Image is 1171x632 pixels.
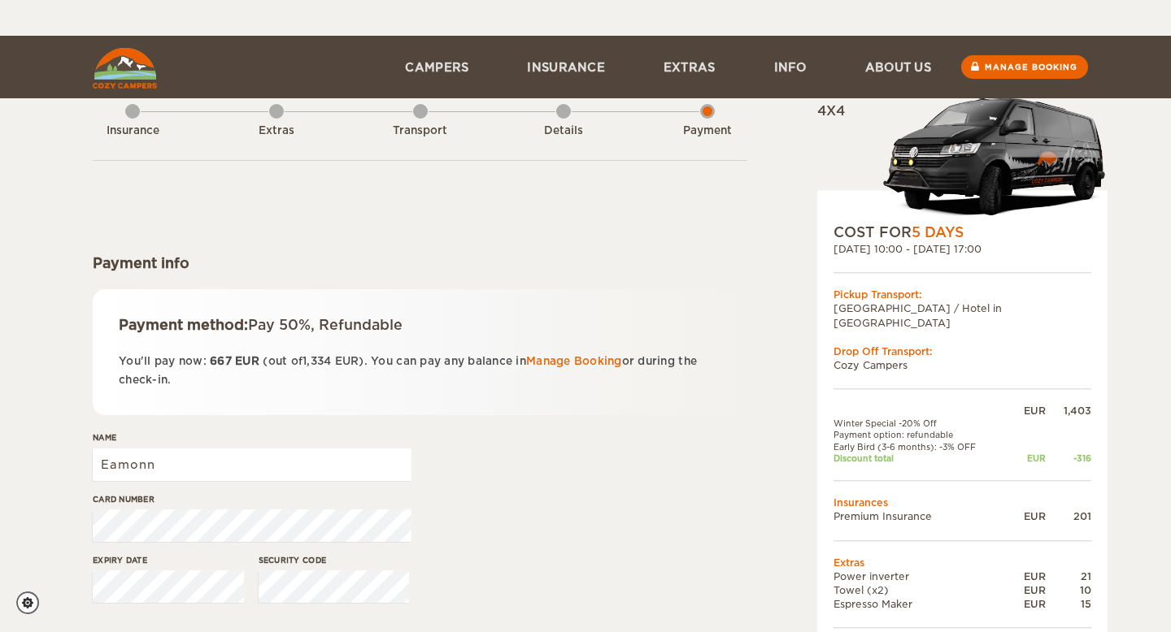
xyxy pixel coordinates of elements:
div: EUR [1008,583,1046,597]
td: [GEOGRAPHIC_DATA] / Hotel in [GEOGRAPHIC_DATA] [834,302,1091,330]
td: Insurances [834,496,1091,510]
label: Name [93,431,411,444]
label: Expiry date [93,554,244,566]
div: 10 [1046,583,1091,597]
div: Transport [376,123,465,139]
td: Cozy Campers [834,358,1091,372]
div: EUR [1008,510,1046,524]
div: 21 [1046,569,1091,583]
td: Premium Insurance [834,510,1008,524]
div: Pickup Transport: [834,288,1091,302]
div: -316 [1046,452,1091,464]
div: 15 [1046,597,1091,611]
label: Card number [93,493,411,505]
a: Extras [634,36,745,98]
a: Campers [376,36,498,98]
td: Early Bird (3-6 months): -3% OFF [834,441,1008,452]
div: Details [519,123,608,139]
div: EUR [1008,404,1046,418]
div: COST FOR [834,223,1091,242]
label: Security code [259,554,410,566]
a: Cookie settings [16,591,50,614]
span: 667 [210,355,232,367]
td: Power inverter [834,569,1008,583]
td: Payment option: refundable [834,430,1008,441]
td: Towel (x2) [834,583,1008,597]
div: 1,403 [1046,404,1091,418]
a: Manage Booking [526,355,622,367]
div: [DATE] 10:00 - [DATE] 17:00 [834,242,1091,256]
span: EUR [235,355,259,367]
div: EUR [1008,597,1046,611]
td: Extras [834,556,1091,569]
div: Extras [232,123,321,139]
span: 5 Days [912,224,964,240]
div: Automatic 4x4 [817,84,1108,223]
td: Espresso Maker [834,597,1008,611]
div: Payment method: [119,315,721,335]
img: Cozy Campers [93,48,157,89]
img: stor-langur-4.png [882,89,1108,223]
div: 201 [1046,510,1091,524]
span: 1,334 [303,355,331,367]
div: EUR [1008,452,1046,464]
span: Pay 50%, Refundable [248,317,403,333]
div: Drop Off Transport: [834,344,1091,358]
p: You'll pay now: (out of ). You can pay any balance in or during the check-in. [119,352,721,390]
div: Payment [663,123,752,139]
a: Manage booking [961,55,1088,79]
td: Winter Special -20% Off [834,418,1008,429]
td: Discount total [834,452,1008,464]
div: Insurance [88,123,177,139]
div: EUR [1008,569,1046,583]
a: About us [836,36,960,98]
div: Payment info [93,253,747,273]
a: Insurance [498,36,634,98]
a: Info [745,36,836,98]
span: EUR [335,355,359,367]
